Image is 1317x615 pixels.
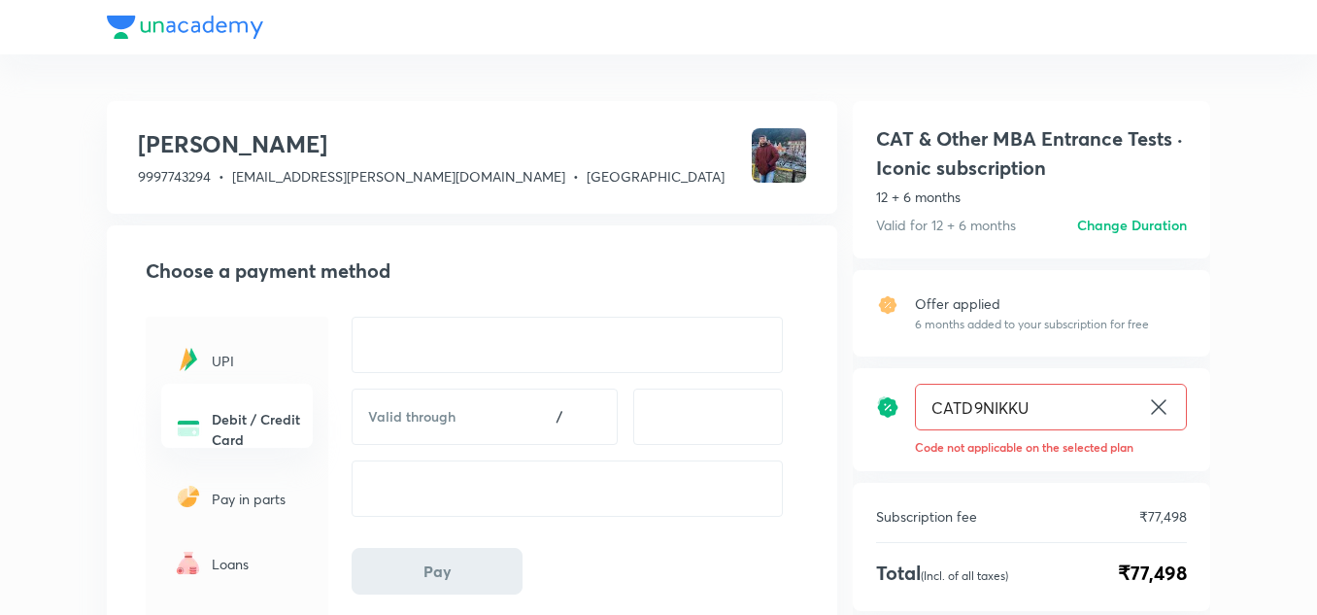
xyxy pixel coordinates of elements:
h6: Change Duration [1077,215,1187,235]
img: Avatar [752,128,806,183]
button: Pay [352,548,523,595]
p: (Incl. of all taxes) [921,568,1008,583]
img: - [173,344,204,375]
span: ₹77,498 [1118,559,1187,588]
img: - [173,547,204,578]
p: UPI [212,351,301,371]
img: - [173,413,204,444]
span: • [219,167,224,186]
h2: Choose a payment method [146,256,806,286]
h6: Debit / Credit Card [212,409,301,450]
span: Pay [423,562,452,581]
p: 12 + 6 months [876,187,1187,207]
h3: [PERSON_NAME] [138,128,725,159]
span: 9997743294 [138,167,211,186]
p: Code not applicable on the selected plan [915,438,1187,456]
h4: Total [876,559,1008,588]
img: - [173,481,204,512]
h1: CAT & Other MBA Entrance Tests · Iconic subscription [876,124,1187,183]
input: Have a referral code? [916,385,1139,430]
img: offer [876,293,899,317]
p: 6 months added to your subscription for free [915,316,1149,333]
h6: Valid through [368,407,502,427]
p: Subscription fee [876,506,977,527]
p: Offer applied [915,293,1149,314]
p: Pay in parts [212,489,301,509]
span: • [573,167,579,186]
p: ₹77,498 [1139,506,1187,527]
img: discount [876,395,899,419]
p: Valid for 12 + 6 months [876,215,1016,235]
span: [GEOGRAPHIC_DATA] [587,167,725,186]
h6: / [557,407,562,427]
p: Loans [212,554,301,574]
span: [EMAIL_ADDRESS][PERSON_NAME][DOMAIN_NAME] [232,167,565,186]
